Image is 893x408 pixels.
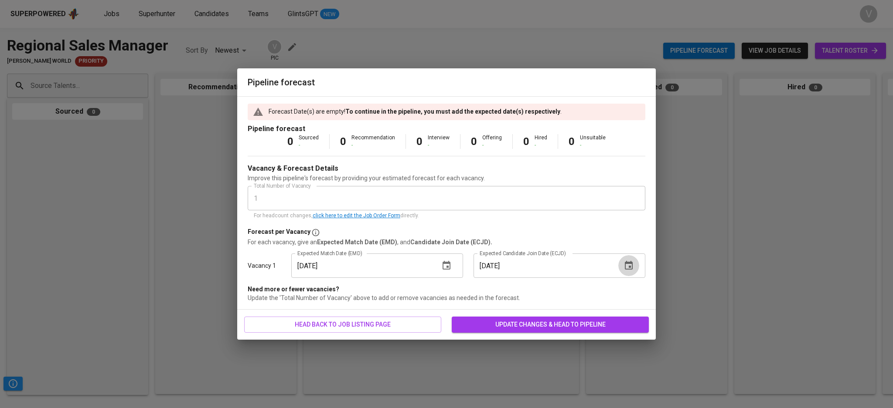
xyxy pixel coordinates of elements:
[416,135,423,148] b: 0
[244,317,441,333] button: head back to job listing page
[535,142,547,149] div: -
[345,108,560,115] b: To continue in the pipeline, you must add the expected date(s) respectively
[580,142,606,149] div: -
[248,174,645,182] p: Improve this pipeline's forecast by providing your estimated forecast for each vacancy.
[351,142,395,149] div: -
[340,135,346,148] b: 0
[452,317,649,333] button: update changes & head to pipeline
[248,124,645,134] p: Pipeline forecast
[248,293,645,302] p: Update the 'Total Number of Vacancy' above to add or remove vacancies as needed in the forecast.
[269,107,562,116] p: Forecast Date(s) are empty! .
[248,163,338,174] p: Vacancy & Forecast Details
[299,142,319,149] div: -
[248,238,645,246] p: For each vacancy, give an , and
[410,239,492,246] b: Candidate Join Date (ECJD).
[248,75,645,89] h6: Pipeline forecast
[482,134,502,149] div: Offering
[248,261,276,270] p: Vacancy 1
[287,135,293,148] b: 0
[471,135,477,148] b: 0
[428,142,450,149] div: -
[254,212,639,220] p: For headcount changes, directly.
[313,212,400,219] a: click here to edit the Job Order Form
[580,134,606,149] div: Unsuitable
[569,135,575,148] b: 0
[248,285,645,293] p: Need more or fewer vacancies?
[523,135,529,148] b: 0
[351,134,395,149] div: Recommendation
[299,134,319,149] div: Sourced
[248,227,310,238] p: Forecast per Vacancy
[317,239,397,246] b: Expected Match Date (EMD)
[459,319,642,330] span: update changes & head to pipeline
[482,142,502,149] div: -
[251,319,434,330] span: head back to job listing page
[428,134,450,149] div: Interview
[535,134,547,149] div: Hired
